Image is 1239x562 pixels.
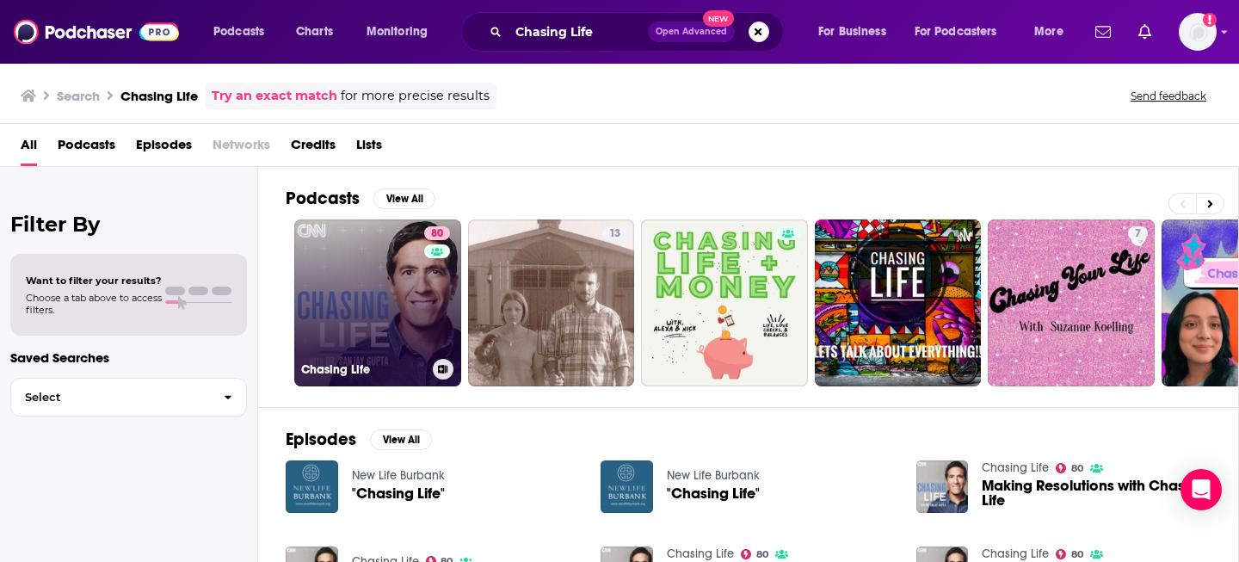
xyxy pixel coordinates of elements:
span: Logged in as jgarciaampr [1179,13,1217,51]
h2: Filter By [10,212,247,237]
a: New Life Burbank [667,468,760,483]
button: Show profile menu [1179,13,1217,51]
span: 13 [609,225,620,243]
img: "Chasing Life" [601,460,653,513]
span: 80 [1071,551,1083,559]
button: open menu [903,18,1022,46]
a: Chasing Life [667,547,734,561]
span: Select [11,392,210,403]
img: "Chasing Life" [286,460,338,513]
span: 7 [1135,225,1141,243]
span: For Podcasters [915,20,997,44]
span: Monitoring [367,20,428,44]
button: View All [373,188,435,209]
img: Podchaser - Follow, Share and Rate Podcasts [14,15,179,48]
a: 80 [741,549,768,559]
a: 13 [602,226,627,240]
button: open menu [806,18,908,46]
span: 80 [431,225,443,243]
span: More [1034,20,1063,44]
span: 80 [756,551,768,559]
a: "Chasing Life" [352,486,445,501]
button: open menu [1022,18,1085,46]
a: 80 [1056,463,1083,473]
a: 13 [468,219,635,386]
a: EpisodesView All [286,429,432,450]
a: Charts [285,18,343,46]
a: 80Chasing Life [294,219,461,386]
a: Lists [356,131,382,166]
span: Open Advanced [656,28,727,36]
a: All [21,131,37,166]
a: "Chasing Life" [667,486,760,501]
button: open menu [201,18,287,46]
span: New [703,10,734,27]
svg: Add a profile image [1203,13,1217,27]
a: Chasing Life [982,460,1049,475]
span: Want to filter your results? [26,275,162,287]
div: Search podcasts, credits, & more... [478,12,800,52]
h3: Search [57,88,100,104]
a: Podcasts [58,131,115,166]
button: Open AdvancedNew [648,22,735,42]
img: Making Resolutions with Chasing Life [916,460,969,513]
a: Try an exact match [212,86,337,106]
a: Chasing Life [982,547,1049,561]
span: For Business [818,20,886,44]
a: Episodes [136,131,192,166]
button: Send feedback [1125,89,1211,103]
span: for more precise results [341,86,490,106]
img: User Profile [1179,13,1217,51]
a: Credits [291,131,336,166]
span: Choose a tab above to access filters. [26,292,162,316]
span: Charts [296,20,333,44]
p: Saved Searches [10,349,247,366]
a: 80 [1056,549,1083,559]
button: View All [370,429,432,450]
h2: Episodes [286,429,356,450]
h3: Chasing Life [301,362,426,377]
span: Podcasts [213,20,264,44]
a: 7 [1128,226,1148,240]
input: Search podcasts, credits, & more... [509,18,648,46]
h2: Podcasts [286,188,360,209]
a: 80 [424,226,450,240]
span: Networks [213,131,270,166]
a: 7 [988,219,1155,386]
a: Making Resolutions with Chasing Life [982,479,1211,508]
a: New Life Burbank [352,468,445,483]
a: Show notifications dropdown [1131,17,1158,46]
a: Show notifications dropdown [1088,17,1118,46]
button: open menu [354,18,450,46]
a: PodcastsView All [286,188,435,209]
div: Open Intercom Messenger [1180,469,1222,510]
button: Select [10,378,247,417]
span: 80 [1071,465,1083,472]
h3: Chasing Life [120,88,198,104]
